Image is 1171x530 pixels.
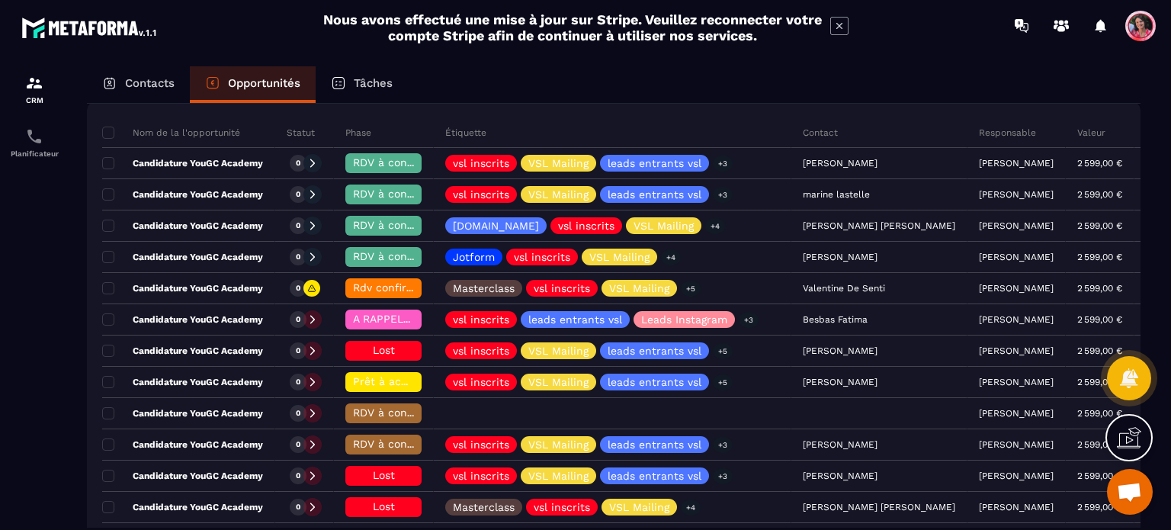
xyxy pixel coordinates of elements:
p: 0 [296,408,300,419]
p: +3 [713,468,733,484]
p: [PERSON_NAME] [979,220,1054,231]
p: leads entrants vsl [608,158,701,169]
span: RDV à confimer ❓ [353,250,451,262]
span: RDV à conf. A RAPPELER [353,438,481,450]
p: +3 [713,437,733,453]
p: 0 [296,502,300,512]
p: Phase [345,127,371,139]
p: Valeur [1077,127,1105,139]
p: Jotform [453,252,495,262]
p: 0 [296,252,300,262]
p: vsl inscrits [453,377,509,387]
p: leads entrants vsl [608,377,701,387]
p: vsl inscrits [534,283,590,294]
a: Tâches [316,66,408,103]
a: Opportunités [190,66,316,103]
p: [PERSON_NAME] [979,345,1054,356]
p: Planificateur [4,149,65,158]
p: [PERSON_NAME] [979,408,1054,419]
p: 0 [296,283,300,294]
p: 2 599,00 € [1077,189,1122,200]
p: VSL Mailing [528,189,589,200]
p: vsl inscrits [453,345,509,356]
p: Candidature YouGC Academy [102,470,263,482]
a: schedulerschedulerPlanificateur [4,116,65,169]
p: 2 599,00 € [1077,314,1122,325]
p: +5 [681,281,701,297]
a: Contacts [87,66,190,103]
span: RDV à confimer ❓ [353,219,451,231]
p: +4 [681,499,701,516]
img: formation [25,74,43,92]
p: vsl inscrits [453,471,509,481]
p: Candidature YouGC Academy [102,345,263,357]
p: 0 [296,158,300,169]
span: Rdv confirmé ✅ [353,281,439,294]
p: +5 [713,374,733,390]
p: 0 [296,439,300,450]
span: A RAPPELER/GHOST/NO SHOW✖️ [353,313,525,325]
span: Lost [373,344,395,356]
p: 2 599,00 € [1077,283,1122,294]
p: vsl inscrits [453,189,509,200]
p: leads entrants vsl [608,471,701,481]
div: Ouvrir le chat [1107,469,1153,515]
p: Candidature YouGC Academy [102,157,263,169]
p: 0 [296,471,300,481]
p: Contacts [125,76,175,90]
p: 2 599,00 € [1077,502,1122,512]
img: scheduler [25,127,43,146]
p: vsl inscrits [453,439,509,450]
p: 2 599,00 € [1077,158,1122,169]
p: Responsable [979,127,1036,139]
p: Candidature YouGC Academy [102,376,263,388]
p: leads entrants vsl [608,439,701,450]
p: Candidature YouGC Academy [102,220,263,232]
p: [PERSON_NAME] [979,189,1054,200]
p: +4 [661,249,681,265]
p: Leads Instagram [641,314,727,325]
p: vsl inscrits [453,314,509,325]
p: VSL Mailing [528,439,589,450]
span: Prêt à acheter 🎰 [353,375,446,387]
p: Nom de la l'opportunité [102,127,240,139]
img: logo [21,14,159,41]
p: vsl inscrits [534,502,590,512]
p: Masterclass [453,283,515,294]
p: +3 [713,156,733,172]
span: RDV à confimer ❓ [353,156,451,169]
a: formationformationCRM [4,63,65,116]
p: VSL Mailing [609,502,669,512]
span: Lost [373,469,395,481]
p: 2 599,00 € [1077,220,1122,231]
p: 2 599,00 € [1077,439,1122,450]
p: vsl inscrits [453,158,509,169]
p: [PERSON_NAME] [979,471,1054,481]
p: 2 599,00 € [1077,408,1122,419]
p: +3 [713,187,733,203]
p: 2 599,00 € [1077,377,1122,387]
p: vsl inscrits [558,220,614,231]
p: Candidature YouGC Academy [102,313,263,326]
h2: Nous avons effectué une mise à jour sur Stripe. Veuillez reconnecter votre compte Stripe afin de ... [322,11,823,43]
p: Statut [287,127,315,139]
p: Masterclass [453,502,515,512]
p: Candidature YouGC Academy [102,438,263,451]
p: Tâches [354,76,393,90]
span: Lost [373,500,395,512]
p: Candidature YouGC Academy [102,188,263,201]
p: VSL Mailing [528,377,589,387]
p: leads entrants vsl [608,345,701,356]
p: [PERSON_NAME] [979,377,1054,387]
p: [PERSON_NAME] [979,502,1054,512]
p: VSL Mailing [609,283,669,294]
p: Opportunités [228,76,300,90]
p: 0 [296,314,300,325]
p: +5 [713,343,733,359]
p: 2 599,00 € [1077,471,1122,481]
p: 0 [296,189,300,200]
p: leads entrants vsl [608,189,701,200]
span: RDV à conf. A RAPPELER [353,406,481,419]
p: [PERSON_NAME] [979,439,1054,450]
p: [DOMAIN_NAME] [453,220,539,231]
